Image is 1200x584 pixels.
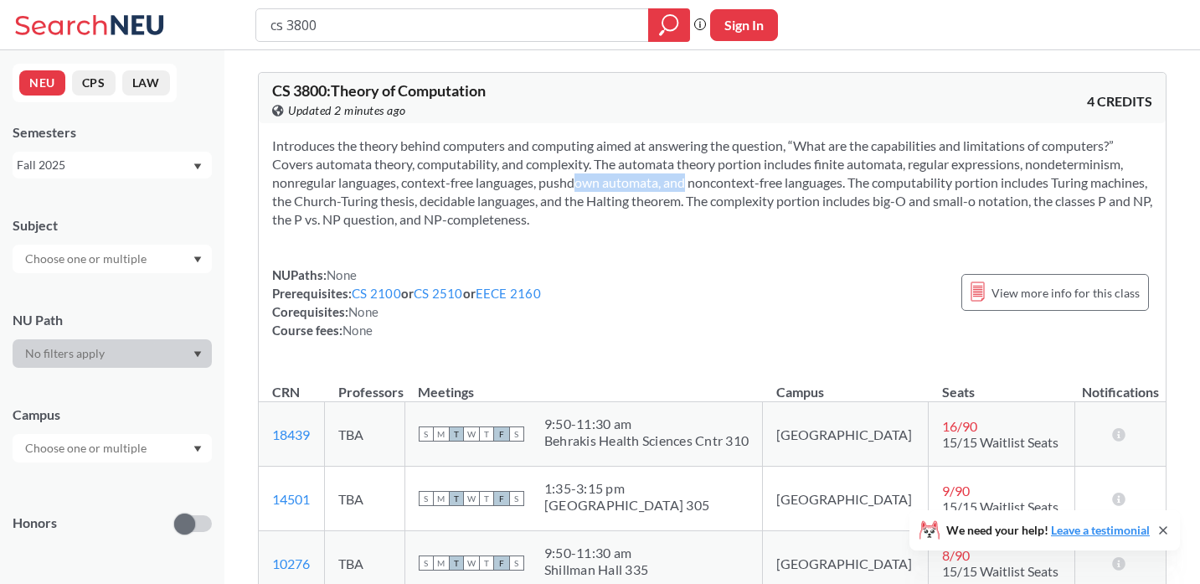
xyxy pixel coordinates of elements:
div: Shillman Hall 335 [544,561,648,578]
a: EECE 2160 [476,286,541,301]
div: CRN [272,383,300,401]
span: W [464,556,479,571]
span: M [434,491,449,506]
th: Campus [763,366,929,402]
span: S [419,426,434,442]
span: T [449,491,464,506]
a: CS 2510 [414,286,463,301]
div: NUPaths: Prerequisites: or or Corequisites: Course fees: [272,266,541,339]
span: S [509,491,524,506]
th: Seats [929,366,1075,402]
button: NEU [19,70,65,96]
div: Fall 2025Dropdown arrow [13,152,212,178]
div: Semesters [13,123,212,142]
span: Updated 2 minutes ago [288,101,406,120]
span: 15/15 Waitlist Seats [942,434,1058,450]
a: 18439 [272,426,310,442]
span: CS 3800 : Theory of Computation [272,81,486,100]
div: [GEOGRAPHIC_DATA] 305 [544,497,709,514]
span: W [464,426,479,442]
div: NU Path [13,311,212,329]
button: CPS [72,70,116,96]
input: Choose one or multiple [17,438,157,458]
div: Dropdown arrow [13,339,212,368]
span: T [479,426,494,442]
span: 4 CREDITS [1087,92,1152,111]
svg: magnifying glass [659,13,679,37]
div: Dropdown arrow [13,245,212,273]
span: None [348,304,379,319]
span: M [434,426,449,442]
th: Professors [325,366,405,402]
span: F [494,556,509,571]
span: 15/15 Waitlist Seats [942,499,1058,514]
div: Behrakis Health Sciences Cntr 310 [544,432,749,449]
p: Honors [13,514,57,533]
div: Subject [13,216,212,235]
span: T [479,491,494,506]
section: Introduces the theory behind computers and computing aimed at answering the question, “What are t... [272,137,1152,229]
svg: Dropdown arrow [193,163,202,170]
span: We need your help! [946,525,1150,536]
td: TBA [325,402,405,467]
div: 1:35 - 3:15 pm [544,480,709,497]
span: 8 / 90 [942,547,970,563]
span: M [434,556,449,571]
svg: Dropdown arrow [193,256,202,263]
td: [GEOGRAPHIC_DATA] [763,467,929,531]
span: W [464,491,479,506]
span: View more info for this class [991,282,1140,303]
a: 14501 [272,491,310,507]
span: None [342,323,373,338]
svg: Dropdown arrow [193,446,202,452]
button: LAW [122,70,170,96]
td: [GEOGRAPHIC_DATA] [763,402,929,467]
span: 15/15 Waitlist Seats [942,563,1058,579]
td: TBA [325,467,405,531]
span: S [419,491,434,506]
input: Class, professor, course number, "phrase" [269,11,636,39]
div: Fall 2025 [17,156,192,174]
div: 9:50 - 11:30 am [544,416,749,432]
div: 9:50 - 11:30 am [544,545,648,561]
span: S [509,426,524,442]
div: Dropdown arrow [13,434,212,463]
div: magnifying glass [648,8,690,42]
span: T [479,556,494,571]
a: 10276 [272,556,310,571]
span: S [419,556,434,571]
th: Meetings [404,366,762,402]
span: 9 / 90 [942,483,970,499]
span: None [327,267,357,282]
span: S [509,556,524,571]
span: F [494,491,509,506]
span: F [494,426,509,442]
th: Notifications [1075,366,1166,402]
input: Choose one or multiple [17,249,157,269]
div: Campus [13,406,212,424]
a: CS 2100 [352,286,401,301]
button: Sign In [710,9,778,41]
span: T [449,556,464,571]
svg: Dropdown arrow [193,351,202,358]
span: T [449,426,464,442]
span: 16 / 90 [942,418,977,434]
a: Leave a testimonial [1051,523,1150,537]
